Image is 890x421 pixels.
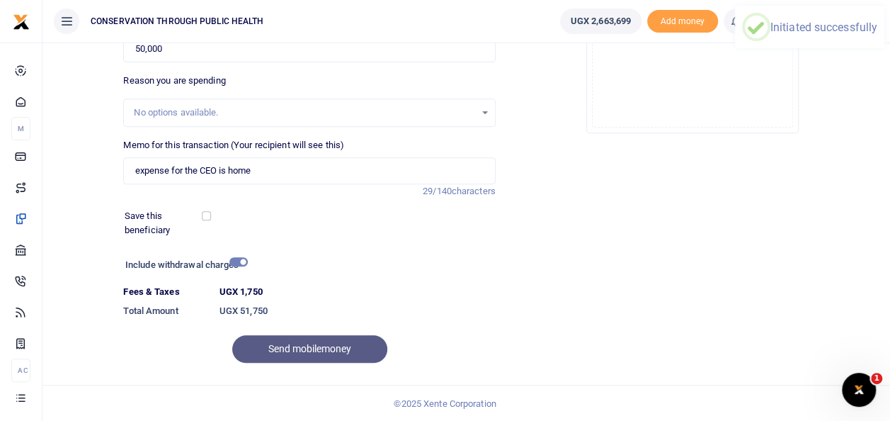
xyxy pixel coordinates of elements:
[647,10,718,33] li: Toup your wallet
[554,9,647,34] li: Wallet ballance
[13,16,30,26] a: logo-small logo-large logo-large
[871,373,882,384] span: 1
[219,285,263,299] label: UGX 1,750
[219,305,496,317] h6: UGX 51,750
[452,186,496,196] span: characters
[125,259,241,271] h6: Include withdrawal charges
[647,15,718,26] a: Add money
[560,9,641,34] a: UGX 2,663,699
[571,14,631,28] span: UGX 2,663,699
[11,359,30,382] li: Ac
[13,13,30,30] img: logo-small
[85,15,269,28] span: CONSERVATION THROUGH PUBLIC HEALTH
[134,106,474,120] div: No options available.
[647,10,718,33] span: Add money
[423,186,452,196] span: 29/140
[123,138,344,152] label: Memo for this transaction (Your recipient will see this)
[123,35,495,62] input: UGX
[123,157,495,184] input: Enter extra information
[118,285,213,299] dt: Fees & Taxes
[842,373,876,407] iframe: Intercom live chat
[770,21,877,34] div: Initiated successfully
[11,117,30,140] li: M
[123,74,225,88] label: Reason you are spending
[123,305,207,317] h6: Total Amount
[125,209,204,237] label: Save this beneficiary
